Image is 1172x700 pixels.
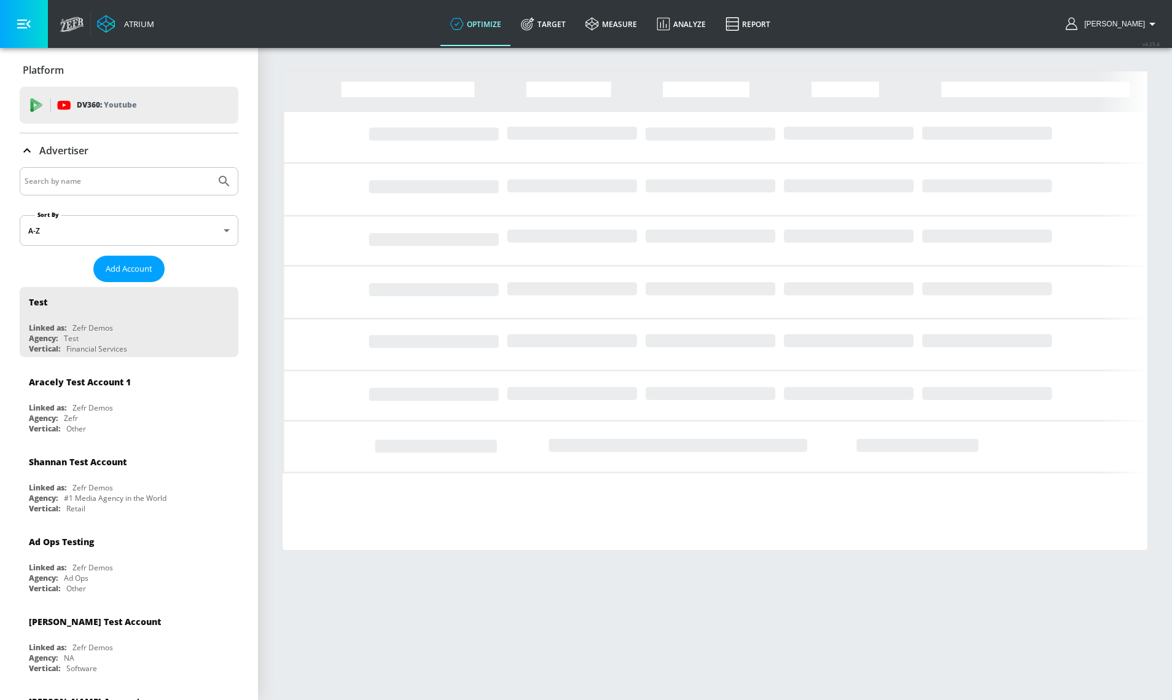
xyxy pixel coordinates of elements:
div: Zefr Demos [72,562,113,573]
div: A-Z [20,215,238,246]
button: Add Account [93,256,165,282]
div: Vertical: [29,423,60,434]
p: Platform [23,63,64,77]
div: Zefr [64,413,78,423]
div: Test [64,333,79,344]
div: #1 Media Agency in the World [64,493,166,503]
div: Linked as: [29,642,66,653]
div: Aracely Test Account 1Linked as:Zefr DemosAgency:ZefrVertical:Other [20,367,238,437]
div: Linked as: [29,323,66,333]
div: [PERSON_NAME] Test Account [29,616,161,627]
div: Vertical: [29,663,60,674]
div: Linked as: [29,482,66,493]
a: Analyze [647,2,716,46]
div: Test [29,296,47,308]
div: TestLinked as:Zefr DemosAgency:TestVertical:Financial Services [20,287,238,357]
div: Vertical: [29,344,60,354]
input: Search by name [25,173,211,189]
div: Shannan Test AccountLinked as:Zefr DemosAgency:#1 Media Agency in the WorldVertical:Retail [20,447,238,517]
div: Financial Services [66,344,127,354]
div: Aracely Test Account 1 [29,376,131,388]
span: v 4.25.4 [1143,41,1160,47]
div: Ad Ops TestingLinked as:Zefr DemosAgency:Ad OpsVertical:Other [20,527,238,597]
span: login as: uyen.hoang@zefr.com [1079,20,1145,28]
label: Sort By [35,211,61,219]
p: DV360: [77,98,136,112]
div: Zefr Demos [72,403,113,413]
div: [PERSON_NAME] Test AccountLinked as:Zefr DemosAgency:NAVertical:Software [20,607,238,677]
a: Target [511,2,576,46]
p: Youtube [104,98,136,111]
div: Agency: [29,653,58,663]
div: Other [66,583,86,594]
a: Report [716,2,780,46]
div: Vertical: [29,503,60,514]
div: NA [64,653,74,663]
div: Zefr Demos [72,482,113,493]
div: Linked as: [29,562,66,573]
a: Atrium [97,15,154,33]
p: Advertiser [39,144,88,157]
div: Shannan Test Account [29,456,127,468]
div: Agency: [29,333,58,344]
a: optimize [440,2,511,46]
span: Add Account [106,262,152,276]
div: Retail [66,503,85,514]
div: Ad Ops [64,573,88,583]
div: Ad Ops Testing [29,536,94,548]
div: Other [66,423,86,434]
div: Agency: [29,413,58,423]
div: Linked as: [29,403,66,413]
button: [PERSON_NAME] [1066,17,1160,31]
div: Software [66,663,97,674]
div: Platform [20,53,238,87]
div: Agency: [29,573,58,583]
div: Zefr Demos [72,323,113,333]
div: Advertiser [20,133,238,168]
div: Zefr Demos [72,642,113,653]
div: Vertical: [29,583,60,594]
div: Agency: [29,493,58,503]
div: DV360: Youtube [20,87,238,124]
div: Atrium [119,18,154,29]
a: measure [576,2,647,46]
